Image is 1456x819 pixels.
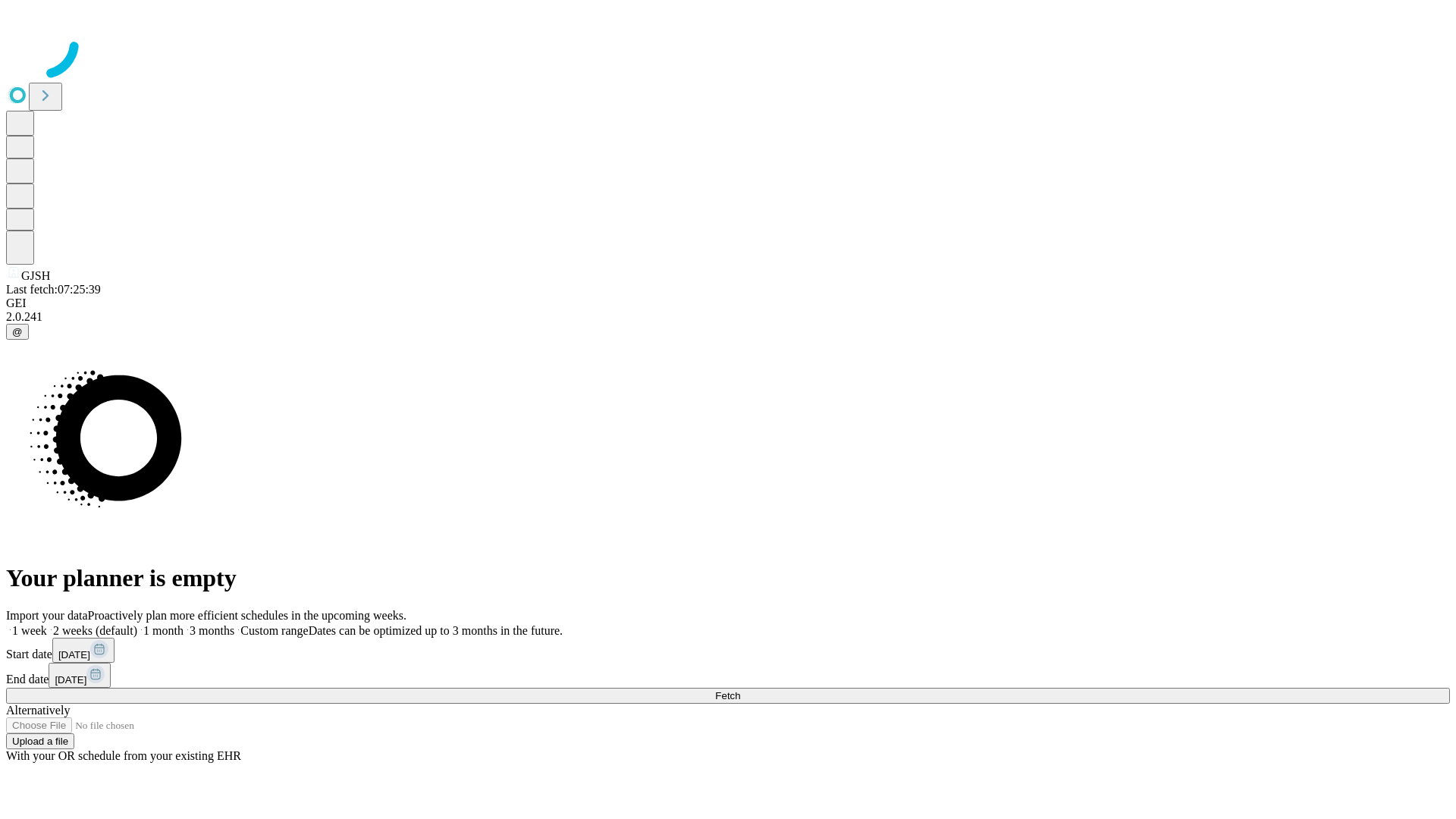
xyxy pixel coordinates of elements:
[715,690,740,701] span: Fetch
[6,704,70,717] span: Alternatively
[6,297,1450,310] div: GEI
[52,638,115,663] button: [DATE]
[309,624,563,637] span: Dates can be optimized up to 3 months in the future.
[58,649,90,661] span: [DATE]
[190,624,234,637] span: 3 months
[6,609,88,622] span: Import your data
[6,663,1450,688] div: End date
[240,624,308,637] span: Custom range
[53,624,137,637] span: 2 weeks (default)
[6,749,241,762] span: With your OR schedule from your existing EHR
[49,663,111,688] button: [DATE]
[6,283,101,296] span: Last fetch: 07:25:39
[21,269,50,282] span: GJSH
[6,324,29,340] button: @
[55,674,86,686] span: [DATE]
[6,310,1450,324] div: 2.0.241
[143,624,184,637] span: 1 month
[6,638,1450,663] div: Start date
[12,624,47,637] span: 1 week
[12,326,23,337] span: @
[6,564,1450,592] h1: Your planner is empty
[6,733,74,749] button: Upload a file
[88,609,406,622] span: Proactively plan more efficient schedules in the upcoming weeks.
[6,688,1450,704] button: Fetch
